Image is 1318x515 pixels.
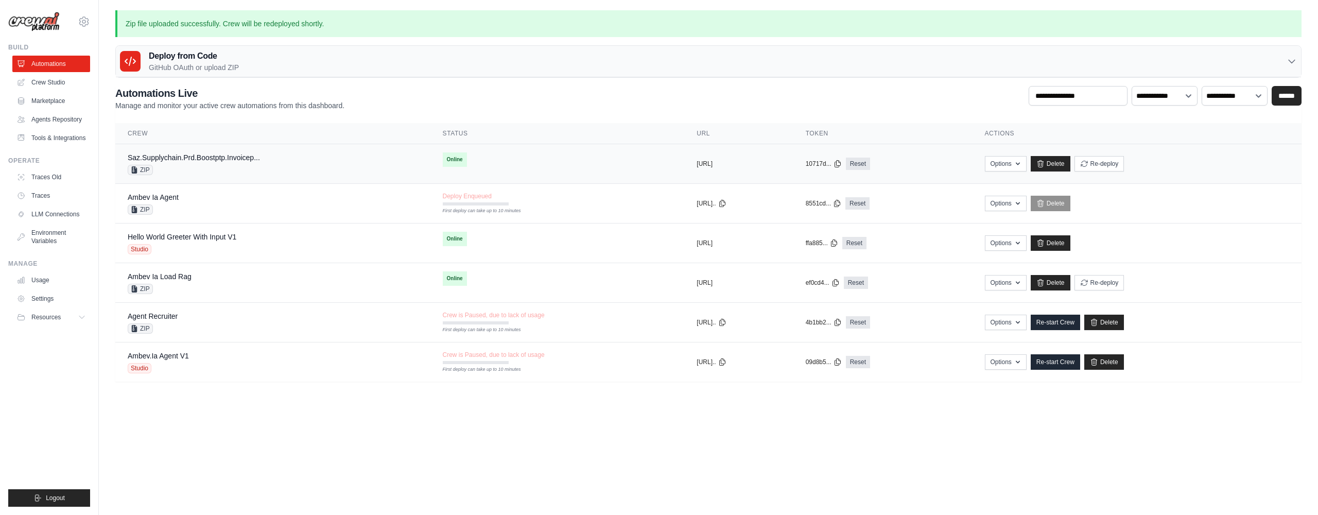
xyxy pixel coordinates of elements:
a: Marketplace [12,93,90,109]
a: Reset [846,356,870,368]
a: Traces Old [12,169,90,185]
button: Resources [12,309,90,325]
button: Options [985,315,1027,330]
a: Delete [1031,156,1070,171]
th: Actions [973,123,1302,144]
button: 09d8b5... [806,358,842,366]
button: ffa885... [806,239,838,247]
a: Ambev Ia Load Rag [128,272,192,281]
a: Reset [846,316,870,329]
a: Delete [1084,354,1124,370]
span: Studio [128,363,151,373]
div: First deploy can take up to 10 minutes [443,366,509,373]
div: Build [8,43,90,51]
div: Manage [8,260,90,268]
span: Studio [128,244,151,254]
a: Ambev Ia Agent [128,193,179,201]
a: Reset [842,237,866,249]
span: Deploy Enqueued [443,192,492,200]
a: Automations [12,56,90,72]
button: Options [985,354,1027,370]
button: 10717d... [806,160,842,168]
th: Token [793,123,973,144]
a: LLM Connections [12,206,90,222]
span: ZIP [128,284,153,294]
a: Delete [1084,315,1124,330]
button: Re-deploy [1074,275,1124,290]
div: First deploy can take up to 10 minutes [443,327,509,334]
span: ZIP [128,323,153,334]
img: Logo [8,12,60,32]
span: Online [443,152,467,167]
a: Ambev.Ia Agent V1 [128,352,189,360]
a: Saz.Supplychain.Prd.Boostptp.Invoicep... [128,153,260,162]
span: Crew is Paused, due to lack of usage [443,311,545,319]
span: Resources [31,313,61,321]
a: Usage [12,272,90,288]
a: Hello World Greeter With Input V1 [128,233,236,241]
th: URL [684,123,793,144]
button: ef0cd4... [806,279,840,287]
th: Crew [115,123,430,144]
span: ZIP [128,204,153,215]
span: Online [443,232,467,246]
button: 4b1bb2... [806,318,842,327]
div: First deploy can take up to 10 minutes [443,208,509,215]
a: Tools & Integrations [12,130,90,146]
button: Options [985,275,1027,290]
span: Online [443,271,467,286]
h2: Automations Live [115,86,344,100]
p: Zip file uploaded successfully. Crew will be redeployed shortly. [115,10,1302,37]
a: Re-start Crew [1031,354,1080,370]
a: Delete [1031,235,1070,251]
button: Options [985,235,1027,251]
button: Options [985,156,1027,171]
a: Environment Variables [12,225,90,249]
a: Delete [1031,275,1070,290]
p: Manage and monitor your active crew automations from this dashboard. [115,100,344,111]
button: Options [985,196,1027,211]
a: Crew Studio [12,74,90,91]
a: Reset [845,197,870,210]
button: Re-deploy [1074,156,1124,171]
span: Crew is Paused, due to lack of usage [443,351,545,359]
a: Settings [12,290,90,307]
a: Reset [844,277,868,289]
span: Logout [46,494,65,502]
button: 8551cd... [806,199,841,208]
button: Logout [8,489,90,507]
a: Agents Repository [12,111,90,128]
a: Reset [846,158,870,170]
a: Traces [12,187,90,204]
a: Agent Recruiter [128,312,178,320]
p: GitHub OAuth or upload ZIP [149,62,239,73]
a: Re-start Crew [1031,315,1080,330]
th: Status [430,123,685,144]
div: Operate [8,157,90,165]
a: Delete [1031,196,1070,211]
h3: Deploy from Code [149,50,239,62]
span: ZIP [128,165,153,175]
